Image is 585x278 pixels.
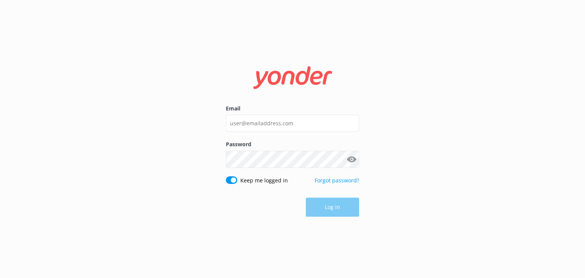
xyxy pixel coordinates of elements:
[226,140,359,149] label: Password
[315,177,359,184] a: Forgot password?
[344,152,359,167] button: Show password
[240,176,288,185] label: Keep me logged in
[226,115,359,132] input: user@emailaddress.com
[226,104,359,113] label: Email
